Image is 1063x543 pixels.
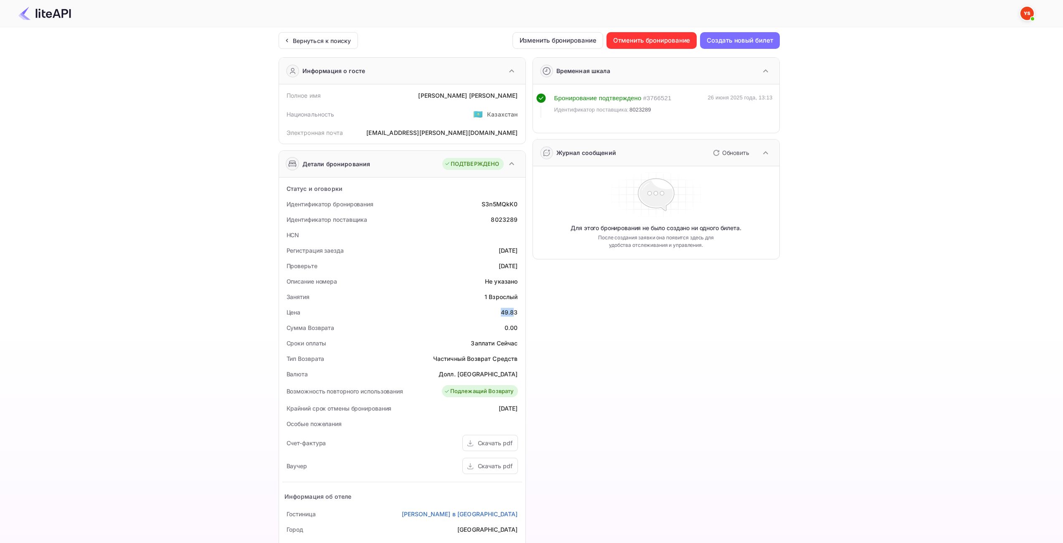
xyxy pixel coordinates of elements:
[487,111,518,118] ya-tr-span: Казахстан
[491,215,518,224] div: 8023289
[287,92,321,99] ya-tr-span: Полное имя
[700,32,779,49] button: Создать новый билет
[287,439,326,447] ya-tr-span: Счет-фактура
[512,32,604,49] button: Изменить бронирование
[473,107,483,122] span: США
[554,94,597,101] ya-tr-span: Бронирование
[366,129,518,136] ya-tr-span: [EMAIL_ADDRESS][PERSON_NAME][DOMAIN_NAME]
[287,111,335,118] ya-tr-span: Национальность
[469,92,518,99] ya-tr-span: [PERSON_NAME]
[482,200,518,208] ya-tr-span: S3n5MQkK0
[287,293,310,300] ya-tr-span: Занятия
[402,510,518,518] a: [PERSON_NAME] в [GEOGRAPHIC_DATA]
[485,293,487,300] ya-tr-span: 1
[590,234,722,249] ya-tr-span: После создания заявки она появится здесь для удобства отслеживания и управления.
[613,35,690,46] ya-tr-span: Отменить бронирование
[606,32,697,49] button: Отменить бронирование
[707,35,773,46] ya-tr-span: Создать новый билет
[499,404,518,413] div: [DATE]
[287,340,327,347] ya-tr-span: Сроки оплаты
[501,308,518,317] div: 49.83
[722,149,749,156] ya-tr-span: Обновить
[287,129,343,136] ya-tr-span: Электронная почта
[284,493,352,500] ya-tr-span: Информация об отеле
[499,246,518,255] div: [DATE]
[451,160,500,168] ya-tr-span: ПОДТВЕРЖДЕНО
[439,370,518,378] ya-tr-span: Долл. [GEOGRAPHIC_DATA]
[287,462,307,469] ya-tr-span: Ваучер
[418,92,467,99] ya-tr-span: [PERSON_NAME]
[478,439,512,447] ya-tr-span: Скачать pdf
[287,388,403,395] ya-tr-span: Возможность повторного использования
[473,109,483,119] ya-tr-span: 🇰🇿
[287,370,308,378] ya-tr-span: Валюта
[433,355,518,362] ya-tr-span: Частичный Возврат Средств
[302,66,365,75] ya-tr-span: Информация о госте
[505,323,518,332] div: 0.00
[554,107,629,113] ya-tr-span: Идентификатор поставщика:
[457,526,518,533] ya-tr-span: [GEOGRAPHIC_DATA]
[489,293,518,300] ya-tr-span: Взрослый
[287,185,343,192] ya-tr-span: Статус и оговорки
[599,94,642,101] ya-tr-span: подтверждено
[287,405,392,412] ya-tr-span: Крайний срок отмены бронирования
[287,324,335,331] ya-tr-span: Сумма Возврата
[287,262,317,269] ya-tr-span: Проверьте
[708,146,753,160] button: Обновить
[485,278,518,285] ya-tr-span: Не указано
[643,94,671,103] div: # 3766521
[708,94,772,101] ya-tr-span: 26 июня 2025 года, 13:13
[450,387,514,396] ya-tr-span: Подлежащий Возврату
[287,510,316,518] ya-tr-span: Гостиница
[287,200,373,208] ya-tr-span: Идентификатор бронирования
[629,107,651,113] ya-tr-span: 8023289
[287,216,368,223] ya-tr-span: Идентификатор поставщика
[471,340,518,347] ya-tr-span: Заплати Сейчас
[556,67,610,74] ya-tr-span: Временная шкала
[520,35,596,46] ya-tr-span: Изменить бронирование
[1020,7,1034,20] img: Служба Поддержки Яндекса
[571,224,741,232] ya-tr-span: Для этого бронирования не было создано ни одного билета.
[287,247,344,254] ya-tr-span: Регистрация заезда
[293,37,351,44] ya-tr-span: Вернуться к поиску
[287,309,301,316] ya-tr-span: Цена
[287,526,304,533] ya-tr-span: Город
[478,462,512,469] ya-tr-span: Скачать pdf
[18,7,71,20] img: Логотип LiteAPI
[499,261,518,270] div: [DATE]
[287,355,325,362] ya-tr-span: Тип Возврата
[287,420,342,427] ya-tr-span: Особые пожелания
[287,231,299,239] ya-tr-span: HCN
[287,278,337,285] ya-tr-span: Описание номера
[302,160,370,168] ya-tr-span: Детали бронирования
[556,149,616,156] ya-tr-span: Журнал сообщений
